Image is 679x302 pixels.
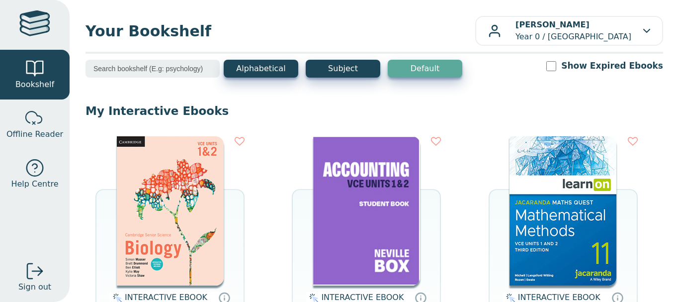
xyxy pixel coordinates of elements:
[475,16,663,46] button: [PERSON_NAME]Year 0 / [GEOGRAPHIC_DATA]
[515,20,590,29] b: [PERSON_NAME]
[313,136,420,286] img: 312a2f21-9c2c-4f8d-b652-a101ededa97b.png
[125,293,207,302] span: INTERACTIVE EBOOK
[518,293,600,302] span: INTERACTIVE EBOOK
[117,136,224,286] img: c9bfab9e-4093-ea11-a992-0272d098c78b.png
[6,128,63,140] span: Offline Reader
[321,293,404,302] span: INTERACTIVE EBOOK
[515,19,631,43] p: Year 0 / [GEOGRAPHIC_DATA]
[85,60,220,78] input: Search bookshelf (E.g: psychology)
[18,281,51,293] span: Sign out
[85,103,663,118] p: My Interactive Ebooks
[306,60,380,78] button: Subject
[15,79,54,91] span: Bookshelf
[224,60,298,78] button: Alphabetical
[388,60,462,78] button: Default
[11,178,58,190] span: Help Centre
[509,136,616,286] img: 3d45537d-a581-493a-8efc-3c839325a1f6.jpg
[85,20,475,42] span: Your Bookshelf
[561,60,663,72] label: Show Expired Ebooks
